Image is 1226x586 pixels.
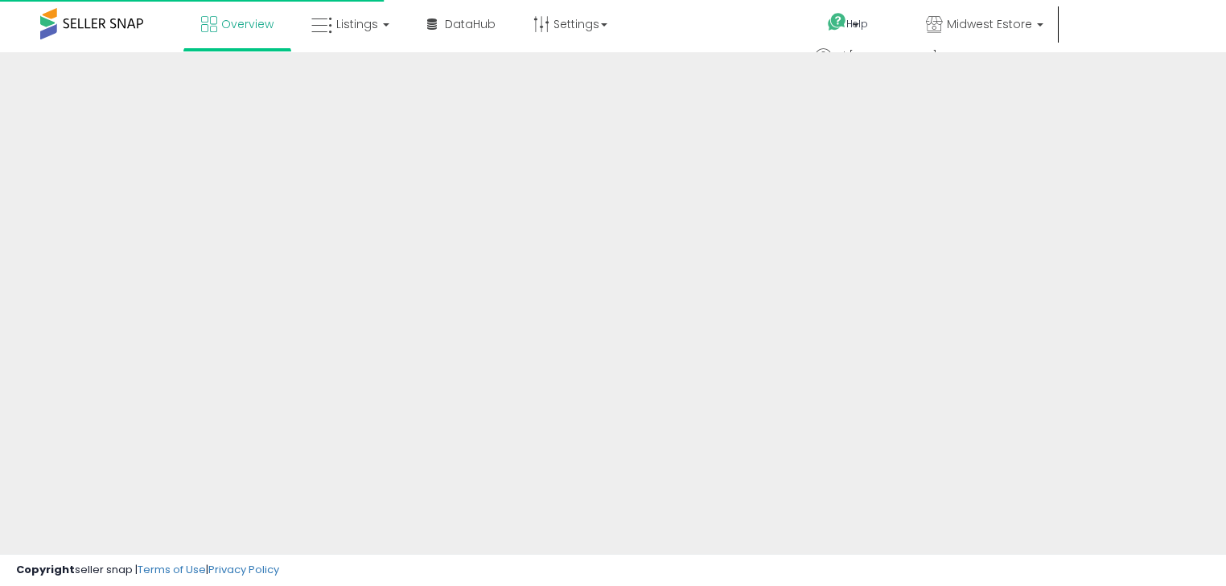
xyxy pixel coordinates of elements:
[138,562,206,577] a: Terms of Use
[947,16,1032,32] span: Midwest Estore
[846,17,868,31] span: Help
[827,12,847,32] i: Get Help
[336,16,378,32] span: Listings
[445,16,496,32] span: DataHub
[16,563,279,578] div: seller snap | |
[16,562,75,577] strong: Copyright
[208,562,279,577] a: Privacy Policy
[815,48,948,80] a: Hi [PERSON_NAME]
[836,48,937,64] span: Hi [PERSON_NAME]
[221,16,274,32] span: Overview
